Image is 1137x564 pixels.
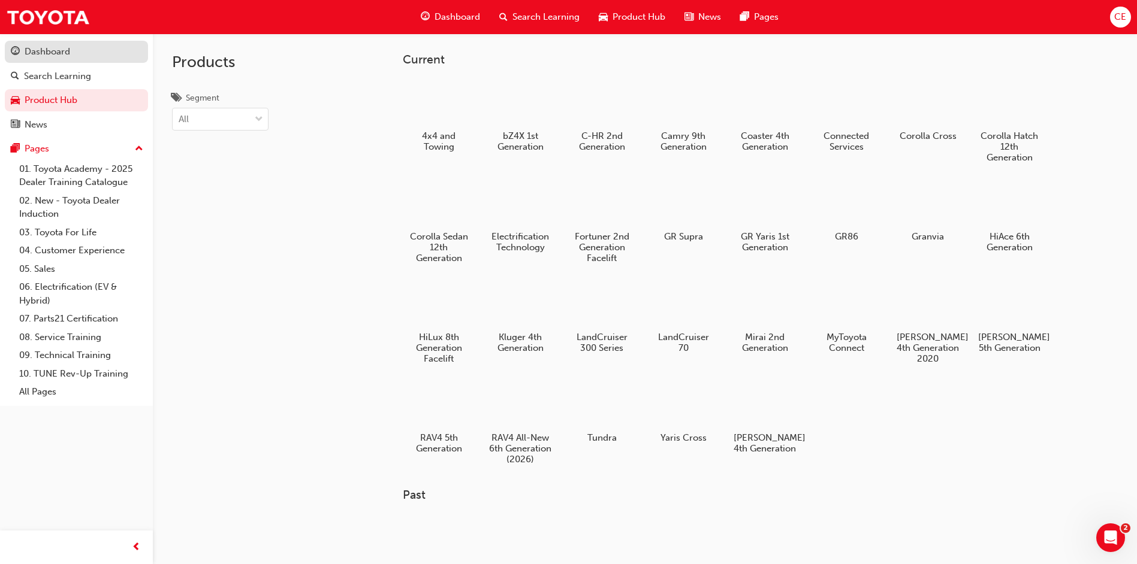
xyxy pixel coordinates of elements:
[11,95,20,106] span: car-icon
[1110,7,1131,28] button: CE
[647,76,719,156] a: Camry 9th Generation
[14,328,148,347] a: 08. Service Training
[484,277,556,357] a: Kluger 4th Generation
[255,112,263,128] span: down-icon
[647,378,719,447] a: Yaris Cross
[566,378,638,447] a: Tundra
[403,277,475,368] a: HiLux 8th Generation Facelift
[5,114,148,136] a: News
[11,47,20,57] span: guage-icon
[647,177,719,246] a: GR Supra
[815,231,878,242] h5: GR86
[978,131,1041,163] h5: Corolla Hatch 12th Generation
[729,277,801,357] a: Mirai 2nd Generation
[499,10,508,25] span: search-icon
[754,10,779,24] span: Pages
[24,69,91,83] div: Search Learning
[815,131,878,152] h5: Connected Services
[484,378,556,469] a: RAV4 All-New 6th Generation (2026)
[734,231,797,253] h5: GR Yaris 1st Generation
[675,5,731,29] a: news-iconNews
[1121,523,1130,533] span: 2
[810,177,882,246] a: GR86
[734,131,797,152] h5: Coaster 4th Generation
[484,177,556,257] a: Electrification Technology
[484,76,556,156] a: bZ4X 1st Generation
[489,432,552,465] h5: RAV4 All-New 6th Generation (2026)
[11,71,19,82] span: search-icon
[14,365,148,383] a: 10. TUNE Rev-Up Training
[652,231,715,242] h5: GR Supra
[403,76,475,156] a: 4x4 and Towing
[571,332,634,353] h5: LandCruiser 300 Series
[172,93,181,104] span: tags-icon
[408,332,471,364] h5: HiLux 8th Generation Facelift
[566,76,638,156] a: C-HR 2nd Generation
[589,5,675,29] a: car-iconProduct Hub
[571,131,634,152] h5: C-HR 2nd Generation
[14,223,148,242] a: 03. Toyota For Life
[408,131,471,152] h5: 4x4 and Towing
[566,177,638,268] a: Fortuner 2nd Generation Facelift
[11,144,20,154] span: pages-icon
[897,231,960,242] h5: Granvia
[892,76,964,145] a: Corolla Cross
[435,10,480,24] span: Dashboard
[14,260,148,278] a: 05. Sales
[973,277,1045,357] a: [PERSON_NAME] 5th Generation
[684,10,693,25] span: news-icon
[5,89,148,111] a: Product Hub
[14,241,148,260] a: 04. Customer Experience
[897,332,960,364] h5: [PERSON_NAME] 4th Generation 2020
[973,76,1045,167] a: Corolla Hatch 12th Generation
[599,10,608,25] span: car-icon
[647,277,719,357] a: LandCruiser 70
[815,332,878,353] h5: MyToyota Connect
[973,177,1045,257] a: HiAce 6th Generation
[571,231,634,263] h5: Fortuner 2nd Generation Facelift
[489,231,552,253] h5: Electrification Technology
[132,540,141,555] span: prev-icon
[172,53,269,72] h2: Products
[179,113,189,126] div: All
[14,346,148,365] a: 09. Technical Training
[566,277,638,357] a: LandCruiser 300 Series
[652,131,715,152] h5: Camry 9th Generation
[740,10,749,25] span: pages-icon
[5,38,148,138] button: DashboardSearch LearningProduct HubNews
[698,10,721,24] span: News
[892,177,964,246] a: Granvia
[729,378,801,458] a: [PERSON_NAME] 4th Generation
[6,4,90,31] img: Trak
[408,432,471,454] h5: RAV4 5th Generation
[489,332,552,353] h5: Kluger 4th Generation
[25,45,70,59] div: Dashboard
[5,41,148,63] a: Dashboard
[186,92,219,104] div: Segment
[403,177,475,268] a: Corolla Sedan 12th Generation
[11,120,20,131] span: news-icon
[25,118,47,132] div: News
[489,131,552,152] h5: bZ4X 1st Generation
[571,432,634,443] h5: Tundra
[613,10,665,24] span: Product Hub
[403,378,475,458] a: RAV4 5th Generation
[892,277,964,368] a: [PERSON_NAME] 4th Generation 2020
[5,65,148,87] a: Search Learning
[897,131,960,141] h5: Corolla Cross
[1096,523,1125,552] iframe: Intercom live chat
[403,53,1084,66] h3: Current
[5,138,148,160] button: Pages
[810,277,882,357] a: MyToyota Connect
[403,488,1084,502] h3: Past
[14,160,148,192] a: 01. Toyota Academy - 2025 Dealer Training Catalogue
[25,142,49,156] div: Pages
[14,310,148,328] a: 07. Parts21 Certification
[408,231,471,263] h5: Corolla Sedan 12th Generation
[978,231,1041,253] h5: HiAce 6th Generation
[512,10,580,24] span: Search Learning
[734,432,797,454] h5: [PERSON_NAME] 4th Generation
[14,383,148,401] a: All Pages
[1114,10,1126,24] span: CE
